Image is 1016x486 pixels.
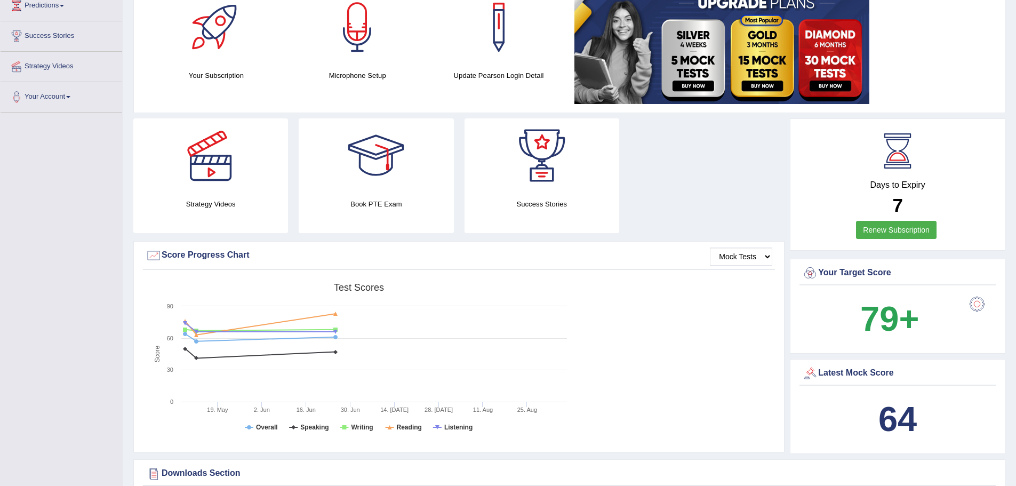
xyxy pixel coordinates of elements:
text: 60 [167,335,173,341]
tspan: Overall [256,424,278,431]
b: 79+ [860,299,919,338]
tspan: Score [154,346,161,363]
h4: Book PTE Exam [299,198,453,210]
div: Score Progress Chart [146,248,772,264]
tspan: 14. [DATE] [380,407,409,413]
tspan: 30. Jun [341,407,360,413]
text: 0 [170,399,173,405]
h4: Days to Expiry [802,180,993,190]
h4: Success Stories [465,198,619,210]
div: Latest Mock Score [802,365,993,381]
tspan: 16. Jun [297,407,316,413]
h4: Your Subscription [151,70,282,81]
div: Downloads Section [146,466,993,482]
a: Renew Subscription [856,221,937,239]
h4: Update Pearson Login Detail [434,70,564,81]
h4: Microphone Setup [292,70,423,81]
tspan: 19. May [207,407,228,413]
tspan: Writing [351,424,373,431]
tspan: Reading [397,424,422,431]
b: 64 [878,400,917,439]
tspan: Test scores [334,282,384,293]
tspan: Speaking [300,424,329,431]
div: Your Target Score [802,265,993,281]
tspan: 11. Aug [473,407,493,413]
tspan: 2. Jun [254,407,270,413]
b: 7 [892,195,902,216]
text: 30 [167,367,173,373]
tspan: 25. Aug [517,407,537,413]
a: Your Account [1,82,122,109]
a: Success Stories [1,21,122,48]
a: Strategy Videos [1,52,122,78]
h4: Strategy Videos [133,198,288,210]
text: 90 [167,303,173,309]
tspan: 28. [DATE] [425,407,453,413]
tspan: Listening [444,424,473,431]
